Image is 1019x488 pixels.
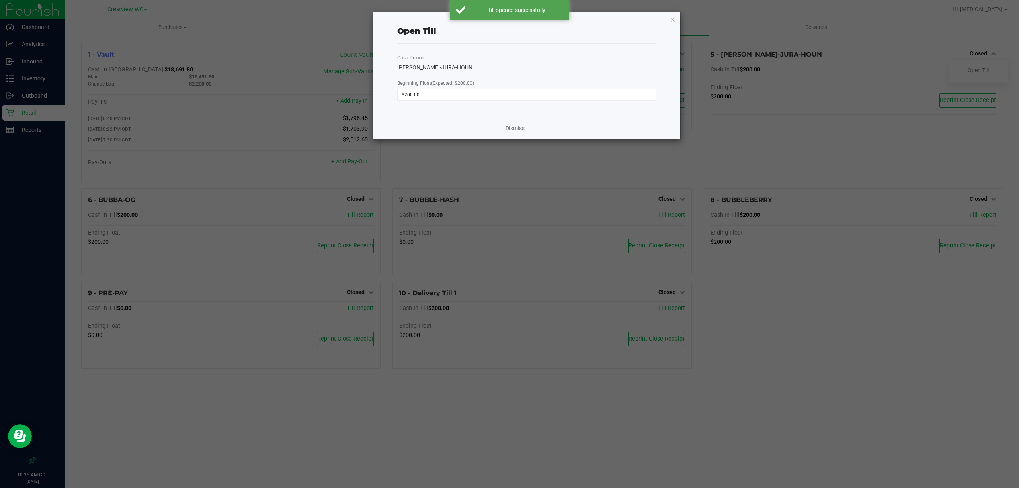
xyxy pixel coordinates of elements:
[397,63,656,72] div: [PERSON_NAME]-JURA-HOUN
[506,124,525,133] a: Dismiss
[431,80,474,86] span: (Expected: $200.00)
[397,25,436,37] div: Open Till
[8,424,32,448] iframe: Resource center
[397,80,474,86] span: Beginning Float
[397,54,425,61] label: Cash Drawer
[470,6,563,14] div: Till opened successfully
